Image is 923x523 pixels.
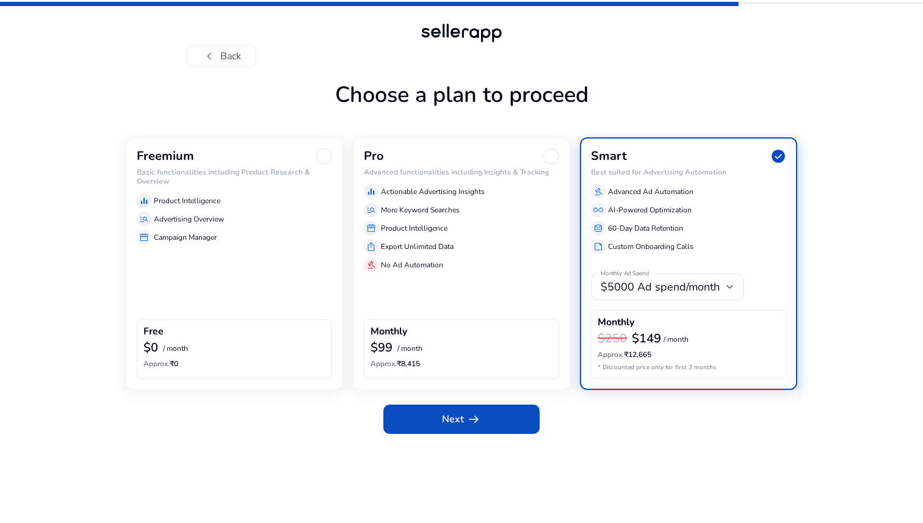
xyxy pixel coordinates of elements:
p: / month [664,336,689,344]
span: all_inclusive [593,205,603,215]
span: Approx. [371,359,397,369]
b: $0 [143,339,158,356]
button: chevron_leftBack [187,45,256,67]
span: summarize [593,242,603,251]
p: Product Intelligence [381,223,447,234]
b: $99 [371,339,393,356]
span: check_circle [770,148,786,164]
span: Approx. [598,350,624,359]
p: Advertising Overview [154,214,224,225]
h1: Choose a plan to proceed [126,82,797,137]
h6: ₹0 [143,359,325,368]
span: $5000 Ad spend/month [601,280,720,294]
p: Advanced Ad Automation [608,186,693,197]
span: database [593,223,603,233]
span: equalizer [139,196,149,206]
span: Next [442,412,481,427]
span: gavel [593,187,603,197]
p: / month [397,345,422,353]
p: No Ad Automation [381,259,443,270]
span: gavel [366,260,376,270]
p: Custom Onboarding Calls [608,241,693,252]
h6: ₹12,665 [598,350,780,359]
span: storefront [366,223,376,233]
h6: Best suited for Advertising Automation [591,168,786,176]
span: manage_search [366,205,376,215]
span: arrow_right_alt [466,412,481,427]
h3: Smart [591,149,627,164]
p: Campaign Manager [154,232,217,243]
h4: Monthly [371,326,407,337]
p: Product Intelligence [154,195,220,206]
h3: Freemium [137,149,194,164]
button: Nextarrow_right_alt [383,405,540,434]
p: 60-Day Data Retention [608,223,683,234]
span: chevron_left [202,49,217,63]
h4: Free [143,326,164,337]
h6: Advanced functionalities including Insights & Tracking [364,168,559,176]
p: More Keyword Searches [381,204,460,215]
span: ios_share [366,242,376,251]
b: $149 [632,330,661,347]
span: storefront [139,233,149,242]
p: AI-Powered Optimization [608,204,692,215]
p: Export Unlimited Data [381,241,454,252]
span: equalizer [366,187,376,197]
p: * Discounted price only for first 3 months [598,363,780,372]
h6: ₹8,415 [371,359,552,368]
p: / month [163,345,188,353]
span: manage_search [139,214,149,224]
h6: Basic functionalities including Product Research & Overview [137,168,332,186]
p: Actionable Advertising Insights [381,186,485,197]
mat-label: Monthly Ad Spend [601,270,649,278]
h3: $250 [598,331,627,346]
h4: Monthly [598,317,634,328]
h3: Pro [364,149,384,164]
span: Approx. [143,359,170,369]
